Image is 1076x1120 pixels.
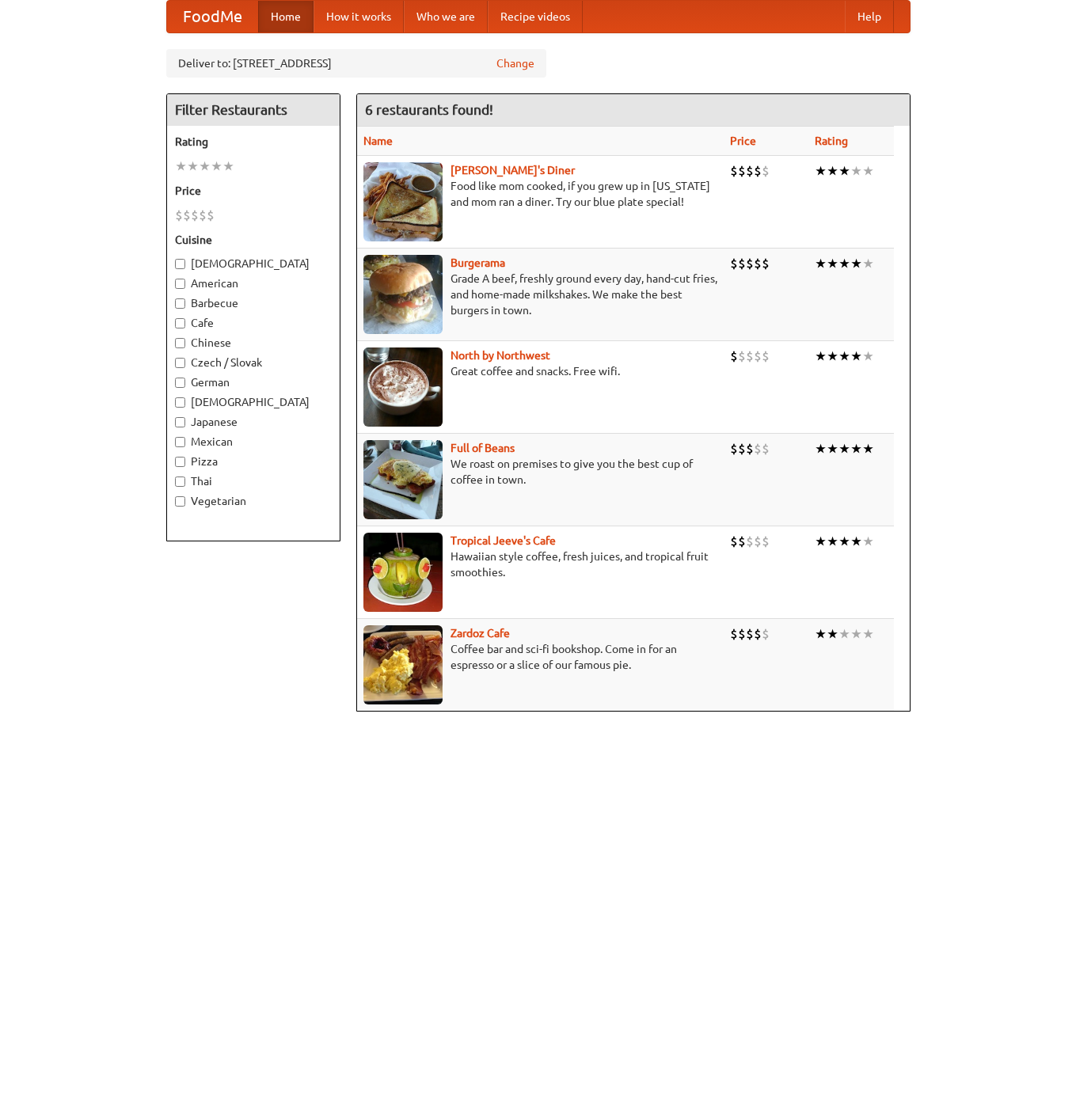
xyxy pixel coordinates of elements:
[191,207,199,224] li: $
[754,533,762,550] li: $
[175,335,332,351] label: Chinese
[488,1,583,32] a: Recipe videos
[451,256,505,269] a: Burgerama
[175,493,332,509] label: Vegetarian
[175,434,332,450] label: Mexican
[850,440,862,457] li: ★
[762,255,770,272] li: $
[850,162,862,180] li: ★
[815,255,827,272] li: ★
[175,275,332,291] label: American
[451,627,510,640] a: Zardoz Cafe
[862,440,874,457] li: ★
[762,162,770,180] li: $
[175,183,332,199] h5: Price
[815,625,827,643] li: ★
[862,255,874,272] li: ★
[827,162,838,180] li: ★
[738,440,746,457] li: $
[175,457,185,467] input: Pizza
[838,533,850,550] li: ★
[175,338,185,348] input: Chinese
[738,533,746,550] li: $
[167,1,258,32] a: FoodMe
[175,417,185,427] input: Japanese
[363,440,443,519] img: beans.jpg
[175,394,332,410] label: [DEMOGRAPHIC_DATA]
[175,454,332,469] label: Pizza
[363,549,717,580] p: Hawaiian style coffee, fresh juices, and tropical fruit smoothies.
[211,158,222,175] li: ★
[762,347,770,365] li: $
[207,207,215,224] li: $
[754,162,762,180] li: $
[738,347,746,365] li: $
[850,625,862,643] li: ★
[738,162,746,180] li: $
[175,295,332,311] label: Barbecue
[363,363,717,379] p: Great coffee and snacks. Free wifi.
[838,162,850,180] li: ★
[363,641,717,673] p: Coffee bar and sci-fi bookshop. Come in for an espresso or a slice of our famous pie.
[746,440,754,457] li: $
[222,158,234,175] li: ★
[363,162,443,241] img: sallys.jpg
[815,347,827,365] li: ★
[730,440,738,457] li: $
[746,162,754,180] li: $
[166,49,546,78] div: Deliver to: [STREET_ADDRESS]
[746,255,754,272] li: $
[363,135,393,147] a: Name
[175,279,185,289] input: American
[175,397,185,408] input: [DEMOGRAPHIC_DATA]
[175,358,185,368] input: Czech / Slovak
[730,135,756,147] a: Price
[363,533,443,612] img: jeeves.jpg
[363,255,443,334] img: burgerama.jpg
[838,440,850,457] li: ★
[815,440,827,457] li: ★
[363,625,443,704] img: zardoz.jpg
[862,162,874,180] li: ★
[451,442,515,454] a: Full of Beans
[815,135,848,147] a: Rating
[862,533,874,550] li: ★
[838,625,850,643] li: ★
[363,347,443,427] img: north.jpg
[175,158,187,175] li: ★
[175,256,332,271] label: [DEMOGRAPHIC_DATA]
[175,378,185,388] input: German
[363,456,717,488] p: We roast on premises to give you the best cup of coffee in town.
[175,374,332,390] label: German
[862,625,874,643] li: ★
[754,625,762,643] li: $
[815,533,827,550] li: ★
[451,349,550,362] a: North by Northwest
[183,207,191,224] li: $
[850,533,862,550] li: ★
[451,534,556,547] a: Tropical Jeeve's Cafe
[762,625,770,643] li: $
[175,318,185,328] input: Cafe
[314,1,404,32] a: How it works
[175,414,332,430] label: Japanese
[175,259,185,269] input: [DEMOGRAPHIC_DATA]
[762,440,770,457] li: $
[451,164,575,177] a: [PERSON_NAME]'s Diner
[258,1,314,32] a: Home
[175,437,185,447] input: Mexican
[175,496,185,507] input: Vegetarian
[838,255,850,272] li: ★
[838,347,850,365] li: ★
[175,315,332,331] label: Cafe
[762,533,770,550] li: $
[175,207,183,224] li: $
[199,207,207,224] li: $
[754,440,762,457] li: $
[187,158,199,175] li: ★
